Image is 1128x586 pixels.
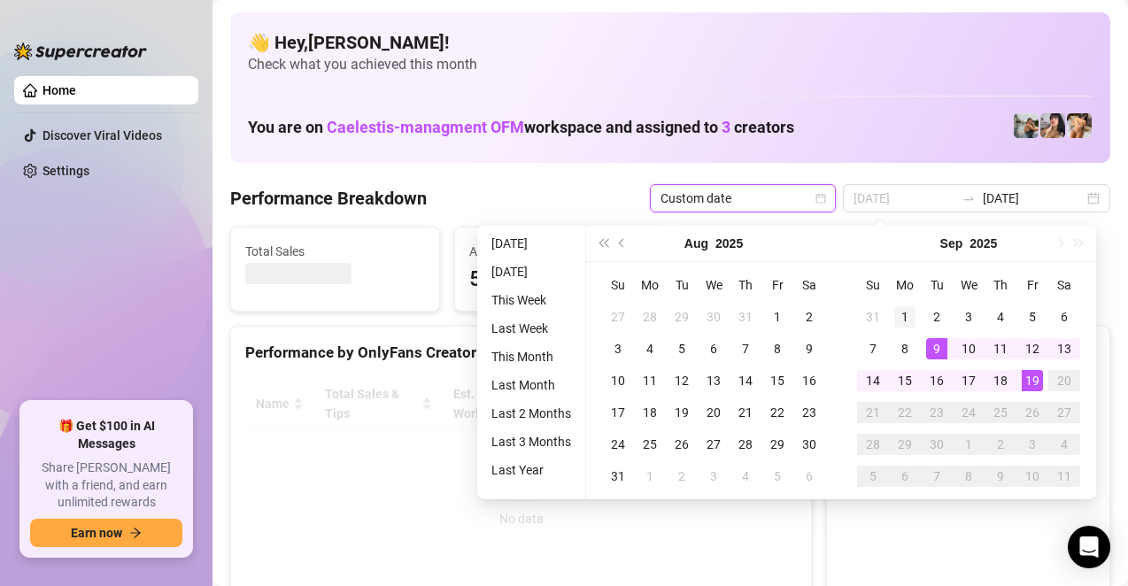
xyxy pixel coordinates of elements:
td: 2025-09-05 [761,460,793,492]
button: Choose a month [940,226,963,261]
td: 2025-08-25 [634,428,666,460]
div: 6 [703,338,724,359]
td: 2025-09-03 [953,301,985,333]
div: 20 [1054,370,1075,391]
div: 31 [862,306,884,328]
div: 9 [990,466,1011,487]
div: 1 [958,434,979,455]
div: 6 [799,466,820,487]
div: 5 [671,338,692,359]
td: 2025-08-20 [698,397,730,428]
td: 2025-09-13 [1048,333,1080,365]
input: End date [983,189,1084,208]
div: 5 [767,466,788,487]
td: 2025-09-25 [985,397,1016,428]
td: 2025-08-19 [666,397,698,428]
div: 13 [1054,338,1075,359]
div: 7 [735,338,756,359]
td: 2025-09-27 [1048,397,1080,428]
div: 18 [639,402,661,423]
td: 2025-09-19 [1016,365,1048,397]
div: 19 [1022,370,1043,391]
div: 4 [735,466,756,487]
td: 2025-09-22 [889,397,921,428]
button: Choose a year [715,226,743,261]
td: 2025-09-08 [889,333,921,365]
span: Total Sales [245,242,425,261]
a: Settings [42,164,89,178]
td: 2025-10-06 [889,460,921,492]
div: 21 [862,402,884,423]
div: 19 [671,402,692,423]
div: 2 [799,306,820,328]
td: 2025-08-09 [793,333,825,365]
td: 2025-08-30 [793,428,825,460]
span: Earn now [71,526,122,540]
div: 30 [926,434,947,455]
li: This Month [484,346,578,367]
td: 2025-08-01 [761,301,793,333]
td: 2025-09-04 [730,460,761,492]
td: 2025-08-18 [634,397,666,428]
td: 2025-10-10 [1016,460,1048,492]
div: 26 [671,434,692,455]
td: 2025-10-04 [1048,428,1080,460]
div: 14 [735,370,756,391]
div: 18 [990,370,1011,391]
td: 2025-08-05 [666,333,698,365]
td: 2025-09-23 [921,397,953,428]
li: [DATE] [484,233,578,254]
div: 28 [639,306,661,328]
div: 20 [703,402,724,423]
td: 2025-08-16 [793,365,825,397]
td: 2025-08-26 [666,428,698,460]
td: 2025-09-24 [953,397,985,428]
span: swap-right [962,191,976,205]
div: 22 [767,402,788,423]
div: 4 [639,338,661,359]
div: 2 [990,434,1011,455]
td: 2025-07-30 [698,301,730,333]
td: 2025-09-01 [889,301,921,333]
div: 24 [958,402,979,423]
div: 29 [671,306,692,328]
img: SivanSecret [1014,113,1039,138]
th: Tu [666,269,698,301]
span: Check what you achieved this month [248,55,1093,74]
td: 2025-09-05 [1016,301,1048,333]
td: 2025-10-03 [1016,428,1048,460]
td: 2025-08-31 [602,460,634,492]
td: 2025-09-07 [857,333,889,365]
button: Choose a year [970,226,997,261]
td: 2025-09-14 [857,365,889,397]
th: Tu [921,269,953,301]
td: 2025-10-05 [857,460,889,492]
td: 2025-08-31 [857,301,889,333]
div: 11 [1054,466,1075,487]
td: 2025-08-22 [761,397,793,428]
span: 🎁 Get $100 in AI Messages [30,418,182,452]
td: 2025-09-29 [889,428,921,460]
td: 2025-09-20 [1048,365,1080,397]
div: 23 [799,402,820,423]
td: 2025-08-11 [634,365,666,397]
span: to [962,191,976,205]
span: arrow-right [129,527,142,539]
div: 2 [671,466,692,487]
div: 30 [799,434,820,455]
a: Discover Viral Videos [42,128,162,143]
td: 2025-10-08 [953,460,985,492]
td: 2025-08-03 [602,333,634,365]
li: Last 2 Months [484,403,578,424]
div: 13 [703,370,724,391]
div: 27 [1054,402,1075,423]
td: 2025-08-21 [730,397,761,428]
th: Th [985,269,1016,301]
th: Su [857,269,889,301]
td: 2025-08-23 [793,397,825,428]
td: 2025-10-11 [1048,460,1080,492]
th: Fr [761,269,793,301]
input: Start date [854,189,954,208]
td: 2025-09-17 [953,365,985,397]
td: 2025-09-06 [1048,301,1080,333]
